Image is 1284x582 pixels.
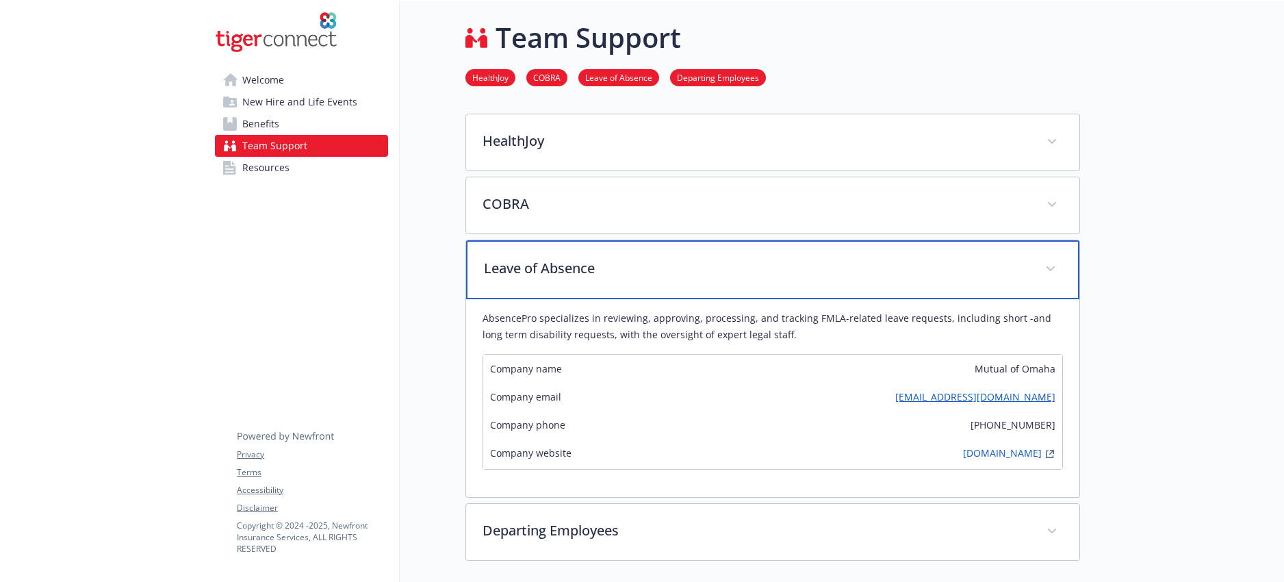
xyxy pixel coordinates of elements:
[526,71,567,84] a: COBRA
[483,520,1030,541] p: Departing Employees
[215,69,388,91] a: Welcome
[466,114,1079,170] div: HealthJoy
[971,418,1055,432] span: [PHONE_NUMBER]
[237,520,387,555] p: Copyright © 2024 - 2025 , Newfront Insurance Services, ALL RIGHTS RESERVED
[483,131,1030,151] p: HealthJoy
[963,446,1042,462] a: [DOMAIN_NAME]
[490,418,565,432] span: Company phone
[1042,446,1058,462] a: external
[237,502,387,514] a: Disclaimer
[465,71,515,84] a: HealthJoy
[242,91,357,113] span: New Hire and Life Events
[975,362,1055,376] span: Mutual of Omaha
[895,390,1055,404] a: [EMAIL_ADDRESS][DOMAIN_NAME]
[466,504,1079,560] div: Departing Employees
[242,157,290,179] span: Resources
[483,194,1030,214] p: COBRA
[484,258,1029,279] p: Leave of Absence
[490,390,561,404] span: Company email
[237,448,387,461] a: Privacy
[215,113,388,135] a: Benefits
[237,466,387,479] a: Terms
[483,310,1063,343] p: AbsencePro specializes in reviewing, approving, processing, and tracking FMLA-related leave reque...
[578,71,659,84] a: Leave of Absence
[466,240,1079,299] div: Leave of Absence
[242,135,307,157] span: Team Support
[490,362,562,376] span: Company name
[242,113,279,135] span: Benefits
[496,17,681,58] h1: Team Support
[670,71,766,84] a: Departing Employees
[215,157,388,179] a: Resources
[237,484,387,496] a: Accessibility
[215,135,388,157] a: Team Support
[242,69,284,91] span: Welcome
[490,446,572,462] span: Company website
[466,299,1079,497] div: Leave of Absence
[466,177,1079,233] div: COBRA
[215,91,388,113] a: New Hire and Life Events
